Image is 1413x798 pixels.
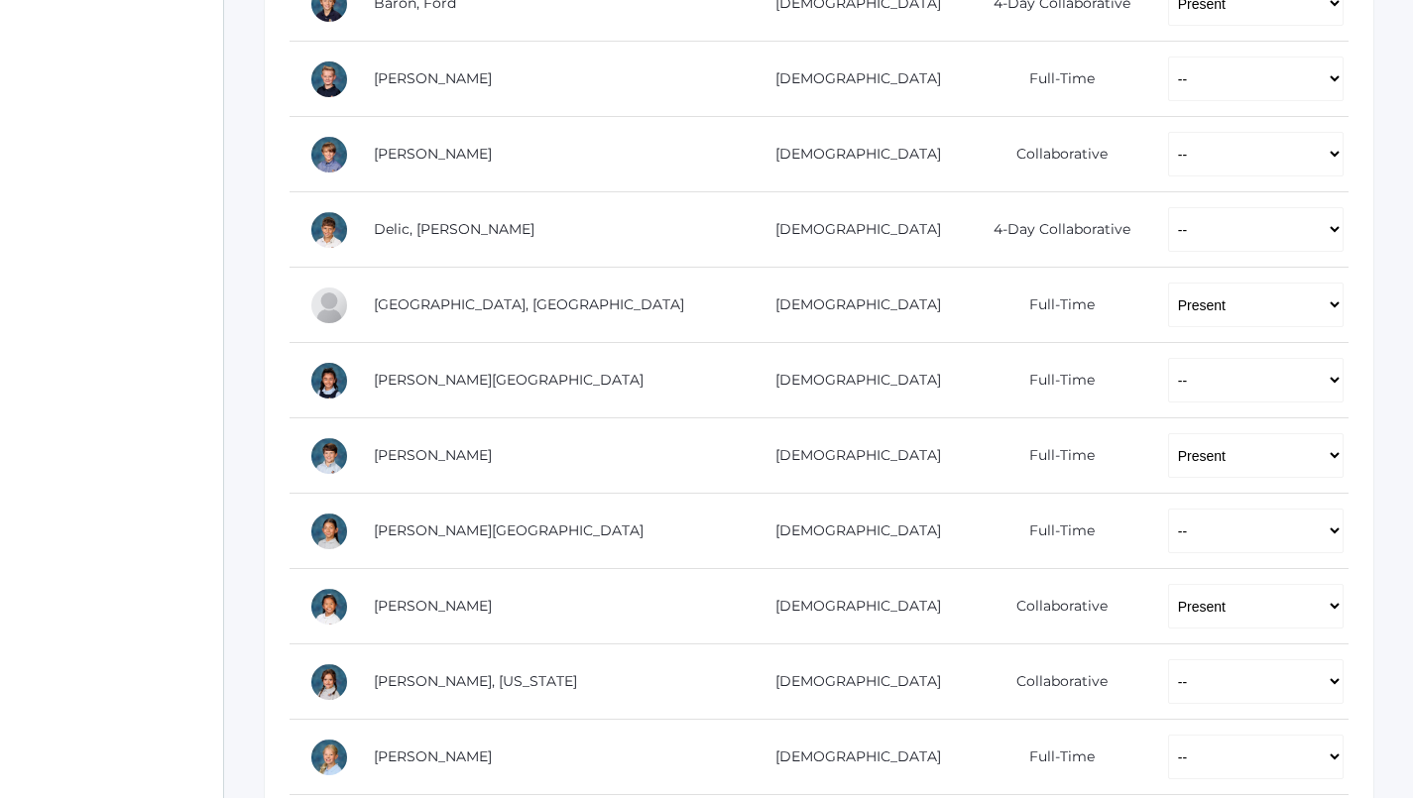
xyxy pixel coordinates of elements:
[374,521,644,539] a: [PERSON_NAME][GEOGRAPHIC_DATA]
[374,69,492,87] a: [PERSON_NAME]
[742,268,962,343] td: [DEMOGRAPHIC_DATA]
[742,569,962,644] td: [DEMOGRAPHIC_DATA]
[742,343,962,418] td: [DEMOGRAPHIC_DATA]
[374,371,644,389] a: [PERSON_NAME][GEOGRAPHIC_DATA]
[742,192,962,268] td: [DEMOGRAPHIC_DATA]
[374,220,534,238] a: Delic, [PERSON_NAME]
[309,436,349,476] div: William Hibbard
[961,418,1147,494] td: Full-Time
[309,738,349,777] div: Chloe Lewis
[961,644,1147,720] td: Collaborative
[742,42,962,117] td: [DEMOGRAPHIC_DATA]
[309,135,349,174] div: Jack Crosby
[961,268,1147,343] td: Full-Time
[309,662,349,702] div: Georgia Lee
[961,569,1147,644] td: Collaborative
[742,418,962,494] td: [DEMOGRAPHIC_DATA]
[309,210,349,250] div: Luka Delic
[374,145,492,163] a: [PERSON_NAME]
[374,446,492,464] a: [PERSON_NAME]
[309,361,349,400] div: Victoria Harutyunyan
[961,42,1147,117] td: Full-Time
[309,59,349,99] div: Brody Bigley
[374,672,577,690] a: [PERSON_NAME], [US_STATE]
[961,343,1147,418] td: Full-Time
[309,512,349,551] div: Sofia La Rosa
[742,644,962,720] td: [DEMOGRAPHIC_DATA]
[742,494,962,569] td: [DEMOGRAPHIC_DATA]
[374,597,492,615] a: [PERSON_NAME]
[961,720,1147,795] td: Full-Time
[374,747,492,765] a: [PERSON_NAME]
[961,494,1147,569] td: Full-Time
[961,192,1147,268] td: 4-Day Collaborative
[309,285,349,325] div: Easton Ferris
[961,117,1147,192] td: Collaborative
[374,295,684,313] a: [GEOGRAPHIC_DATA], [GEOGRAPHIC_DATA]
[742,117,962,192] td: [DEMOGRAPHIC_DATA]
[742,720,962,795] td: [DEMOGRAPHIC_DATA]
[309,587,349,627] div: Lila Lau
